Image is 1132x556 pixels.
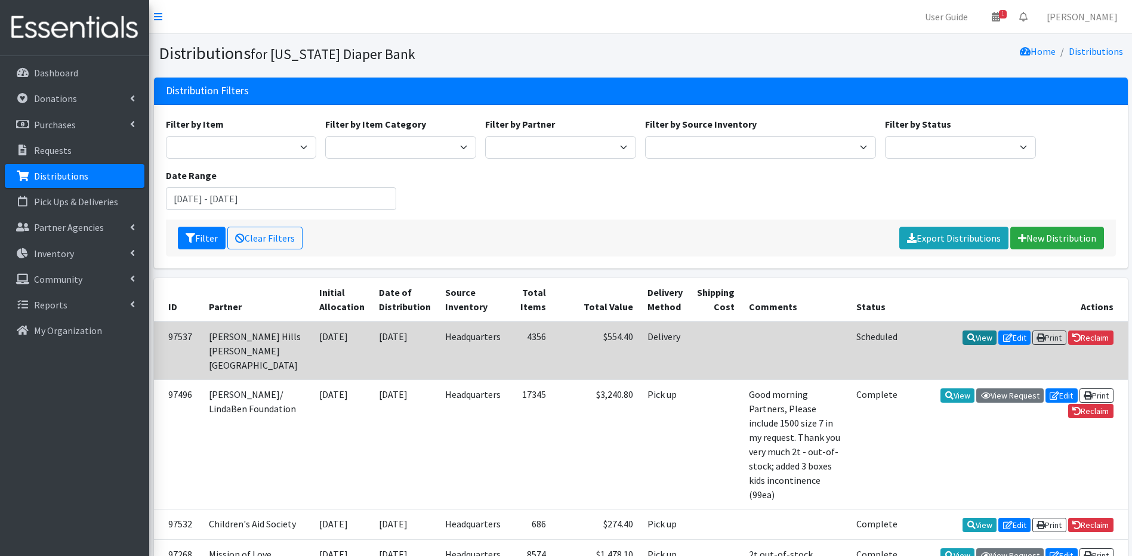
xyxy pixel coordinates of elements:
[34,92,77,104] p: Donations
[312,278,372,322] th: Initial Allocation
[1069,45,1123,57] a: Distributions
[1079,388,1114,403] a: Print
[1068,330,1114,345] a: Reclaim
[166,85,249,97] h3: Distribution Filters
[1045,388,1078,403] a: Edit
[372,322,438,380] td: [DATE]
[251,45,415,63] small: for [US_STATE] Diaper Bank
[915,5,977,29] a: User Guide
[372,379,438,509] td: [DATE]
[166,187,397,210] input: January 1, 2011 - December 31, 2011
[640,278,690,322] th: Delivery Method
[5,8,144,48] img: HumanEssentials
[154,278,202,322] th: ID
[690,278,742,322] th: Shipping Cost
[485,117,555,131] label: Filter by Partner
[1032,518,1066,532] a: Print
[508,322,553,380] td: 4356
[202,278,312,322] th: Partner
[640,509,690,539] td: Pick up
[885,117,951,131] label: Filter by Status
[5,319,144,342] a: My Organization
[438,379,508,509] td: Headquarters
[34,221,104,233] p: Partner Agencies
[640,322,690,380] td: Delivery
[742,278,849,322] th: Comments
[438,278,508,322] th: Source Inventory
[553,322,640,380] td: $554.40
[372,278,438,322] th: Date of Distribution
[202,509,312,539] td: Children's Aid Society
[5,293,144,317] a: Reports
[34,273,82,285] p: Community
[553,379,640,509] td: $3,240.80
[999,10,1007,18] span: 1
[34,119,76,131] p: Purchases
[849,322,905,380] td: Scheduled
[34,325,102,336] p: My Organization
[34,170,88,182] p: Distributions
[325,117,426,131] label: Filter by Item Category
[34,248,74,260] p: Inventory
[849,379,905,509] td: Complete
[976,388,1044,403] a: View Request
[159,43,637,64] h1: Distributions
[905,278,1128,322] th: Actions
[5,190,144,214] a: Pick Ups & Deliveries
[5,242,144,265] a: Inventory
[1037,5,1127,29] a: [PERSON_NAME]
[312,509,372,539] td: [DATE]
[372,509,438,539] td: [DATE]
[963,518,997,532] a: View
[998,330,1031,345] a: Edit
[154,322,202,380] td: 97537
[166,117,224,131] label: Filter by Item
[5,164,144,188] a: Distributions
[166,168,217,183] label: Date Range
[640,379,690,509] td: Pick up
[34,196,118,208] p: Pick Ups & Deliveries
[553,509,640,539] td: $274.40
[508,379,553,509] td: 17345
[645,117,757,131] label: Filter by Source Inventory
[1020,45,1056,57] a: Home
[34,299,67,311] p: Reports
[34,144,72,156] p: Requests
[202,379,312,509] td: [PERSON_NAME]/ LindaBen Foundation
[312,379,372,509] td: [DATE]
[998,518,1031,532] a: Edit
[849,509,905,539] td: Complete
[227,227,303,249] a: Clear Filters
[154,509,202,539] td: 97532
[178,227,226,249] button: Filter
[202,322,312,380] td: [PERSON_NAME] Hills [PERSON_NAME][GEOGRAPHIC_DATA]
[5,87,144,110] a: Donations
[1032,330,1066,345] a: Print
[553,278,640,322] th: Total Value
[5,61,144,85] a: Dashboard
[963,330,997,345] a: View
[1068,404,1114,418] a: Reclaim
[312,322,372,380] td: [DATE]
[1010,227,1104,249] a: New Distribution
[5,215,144,239] a: Partner Agencies
[438,322,508,380] td: Headquarters
[5,267,144,291] a: Community
[34,67,78,79] p: Dashboard
[438,509,508,539] td: Headquarters
[5,138,144,162] a: Requests
[742,379,849,509] td: Good morning Partners, Please include 1500 size 7 in my request. Thank you very much 2t - out-of-...
[1068,518,1114,532] a: Reclaim
[849,278,905,322] th: Status
[940,388,974,403] a: View
[508,509,553,539] td: 686
[899,227,1008,249] a: Export Distributions
[508,278,553,322] th: Total Items
[982,5,1010,29] a: 1
[5,113,144,137] a: Purchases
[154,379,202,509] td: 97496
